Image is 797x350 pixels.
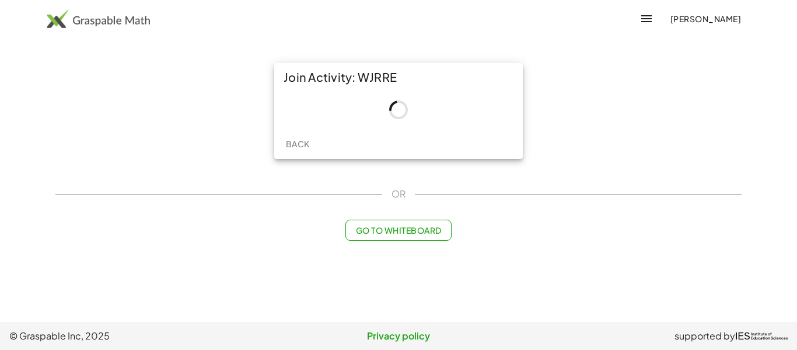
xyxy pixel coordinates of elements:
span: Back [285,138,309,149]
span: [PERSON_NAME] [670,13,741,24]
button: Back [279,133,316,154]
span: IES [735,331,750,342]
span: OR [391,187,406,201]
a: IESInstitute ofEducation Sciences [735,329,788,343]
span: supported by [674,329,735,343]
button: [PERSON_NAME] [660,8,750,29]
span: Institute of Education Sciences [751,332,788,341]
button: Go to Whiteboard [345,220,451,241]
a: Privacy policy [269,329,529,343]
span: Go to Whiteboard [355,225,441,235]
div: Join Activity: WJRRE [274,63,523,91]
span: © Graspable Inc, 2025 [9,329,269,343]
